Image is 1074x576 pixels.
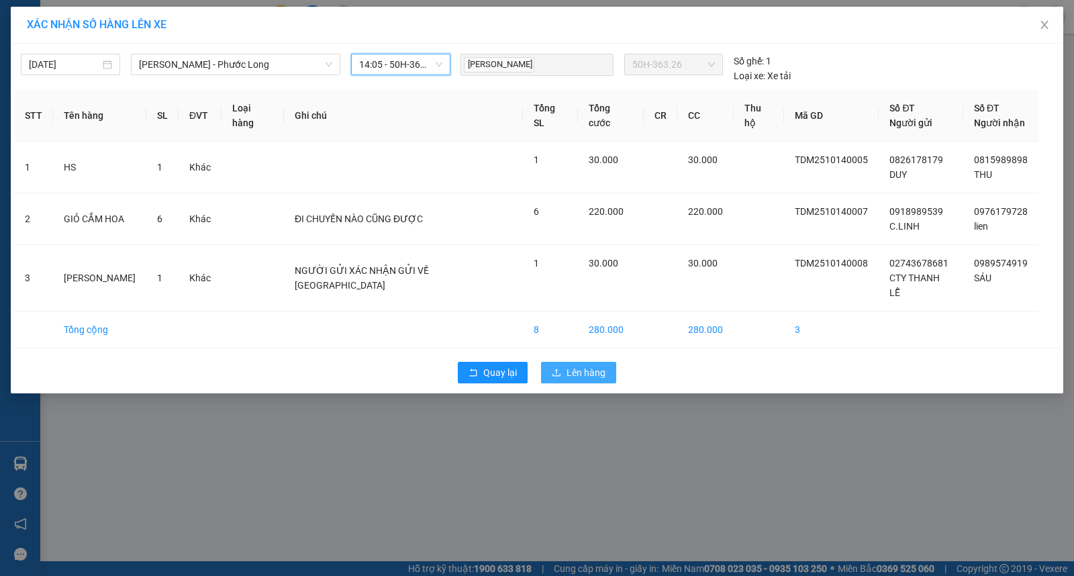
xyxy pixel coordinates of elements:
span: Người gửi [889,117,932,128]
span: 1 [534,154,539,165]
th: Loại hàng [222,90,284,142]
span: 0976179728 [974,206,1028,217]
span: C.LINH [889,221,920,232]
td: 1 [14,142,53,193]
th: Mã GD [784,90,879,142]
td: GIỎ CẮM HOA [53,193,146,245]
span: 0918989539 [889,206,943,217]
span: 14:05 - 50H-363.26 [359,54,442,75]
div: VP Đắk Nhau [114,11,198,44]
span: 30.000 [688,154,718,165]
span: 0989574919 [974,258,1028,269]
span: 6 [534,206,539,217]
th: STT [14,90,53,142]
td: 280.000 [677,311,734,348]
span: Hồ Chí Minh - Phước Long [139,54,332,75]
span: 220.000 [589,206,624,217]
th: Thu hộ [734,90,785,142]
th: Tên hàng [53,90,146,142]
th: CR [644,90,677,142]
span: Quay lại [483,365,517,380]
td: 8 [523,311,578,348]
span: 0826178179 [889,154,943,165]
input: 14/10/2025 [29,57,100,72]
span: Người nhận [974,117,1025,128]
button: rollbackQuay lại [458,362,528,383]
span: 1 [157,273,162,283]
span: [PERSON_NAME] [464,57,534,73]
span: close [1039,19,1050,30]
div: 1 [734,54,771,68]
span: 02743678681 [889,258,948,269]
span: DUY [889,169,907,180]
td: 2 [14,193,53,245]
span: Loại xe: [734,68,765,83]
td: [PERSON_NAME] [53,245,146,311]
span: 30.000 [688,258,718,269]
span: down [325,60,333,68]
span: THU [974,169,992,180]
span: Nhận: [114,13,146,27]
span: upload [552,368,561,379]
span: SÁU [974,273,991,283]
span: TDM2510140005 [795,154,868,165]
span: TDM2510140007 [795,206,868,217]
span: 1 [157,162,162,173]
span: 50H-363.26 [632,54,715,75]
span: Lên hàng [567,365,605,380]
th: SL [146,90,179,142]
div: CTY THANH LỄ [11,44,105,76]
span: 220.000 [688,206,723,217]
span: 30.000 [589,258,618,269]
div: Xe tải [734,68,791,83]
span: 6 [157,213,162,224]
span: CTY THANH LỄ [889,273,940,298]
span: 30.000 [589,154,618,165]
button: uploadLên hàng [541,362,616,383]
div: SÁU [114,44,198,60]
td: 280.000 [578,311,644,348]
span: NGƯỜI GỬI XÁC NHẬN GỬI VỀ [GEOGRAPHIC_DATA] [295,265,429,291]
th: Ghi chú [284,90,523,142]
span: Số ghế: [734,54,764,68]
th: ĐVT [179,90,222,142]
span: Số ĐT [974,103,999,113]
span: 1 [534,258,539,269]
span: XÁC NHẬN SỐ HÀNG LÊN XE [27,18,166,31]
td: Khác [179,193,222,245]
td: Khác [179,142,222,193]
span: ĐI CHUYẾN NÀO CŨNG ĐƯỢC [295,213,423,224]
td: Khác [179,245,222,311]
span: 0815989898 [974,154,1028,165]
span: rollback [469,368,478,379]
div: VP Thủ Dầu Một [11,11,105,44]
span: lien [974,221,988,232]
span: Gửi: [11,13,32,27]
span: TDM2510140008 [795,258,868,269]
th: CC [677,90,734,142]
td: 3 [784,311,879,348]
td: Tổng cộng [53,311,146,348]
th: Tổng SL [523,90,578,142]
td: 3 [14,245,53,311]
button: Close [1026,7,1063,44]
th: Tổng cước [578,90,644,142]
td: HS [53,142,146,193]
span: Số ĐT [889,103,915,113]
